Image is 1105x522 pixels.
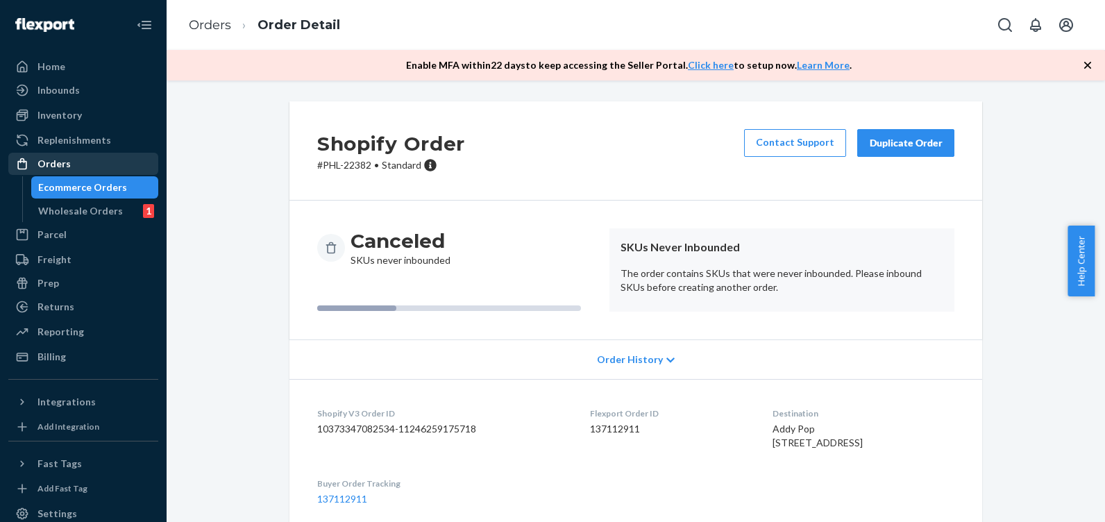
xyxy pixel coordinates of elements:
[1022,11,1049,39] button: Open notifications
[590,407,750,419] dt: Flexport Order ID
[143,204,154,218] div: 1
[406,58,852,72] p: Enable MFA within 22 days to keep accessing the Seller Portal. to setup now. .
[590,422,750,436] dd: 137112911
[8,419,158,435] a: Add Integration
[37,60,65,74] div: Home
[37,350,66,364] div: Billing
[8,79,158,101] a: Inbounds
[351,228,450,253] h3: Canceled
[130,11,158,39] button: Close Navigation
[37,421,99,432] div: Add Integration
[8,129,158,151] a: Replenishments
[15,18,74,32] img: Flexport logo
[8,346,158,368] a: Billing
[8,104,158,126] a: Inventory
[38,180,127,194] div: Ecommerce Orders
[37,157,71,171] div: Orders
[31,176,159,199] a: Ecommerce Orders
[1052,11,1080,39] button: Open account menu
[317,493,367,505] a: 137112911
[317,129,465,158] h2: Shopify Order
[991,11,1019,39] button: Open Search Box
[688,59,734,71] a: Click here
[8,224,158,246] a: Parcel
[773,407,954,419] dt: Destination
[8,153,158,175] a: Orders
[37,253,71,267] div: Freight
[8,391,158,413] button: Integrations
[258,17,340,33] a: Order Detail
[597,353,663,367] span: Order History
[317,478,568,489] dt: Buyer Order Tracking
[621,267,943,294] p: The order contains SKUs that were never inbounded. Please inbound SKUs before creating another or...
[178,5,351,46] ol: breadcrumbs
[869,136,943,150] div: Duplicate Order
[37,228,67,242] div: Parcel
[31,200,159,222] a: Wholesale Orders1
[317,407,568,419] dt: Shopify V3 Order ID
[37,482,87,494] div: Add Fast Tag
[374,159,379,171] span: •
[8,453,158,475] button: Fast Tags
[8,272,158,294] a: Prep
[37,276,59,290] div: Prep
[773,423,863,448] span: Addy Pop [STREET_ADDRESS]
[621,239,943,255] header: SKUs Never Inbounded
[37,300,74,314] div: Returns
[382,159,421,171] span: Standard
[317,422,568,436] dd: 10373347082534-11246259175718
[8,296,158,318] a: Returns
[37,507,77,521] div: Settings
[37,83,80,97] div: Inbounds
[351,228,450,267] div: SKUs never inbounded
[8,321,158,343] a: Reporting
[317,158,465,172] p: # PHL-22382
[797,59,850,71] a: Learn More
[744,129,846,157] a: Contact Support
[1068,226,1095,296] button: Help Center
[37,395,96,409] div: Integrations
[189,17,231,33] a: Orders
[37,325,84,339] div: Reporting
[8,480,158,497] a: Add Fast Tag
[38,204,123,218] div: Wholesale Orders
[857,129,954,157] button: Duplicate Order
[37,457,82,471] div: Fast Tags
[37,108,82,122] div: Inventory
[8,56,158,78] a: Home
[8,249,158,271] a: Freight
[37,133,111,147] div: Replenishments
